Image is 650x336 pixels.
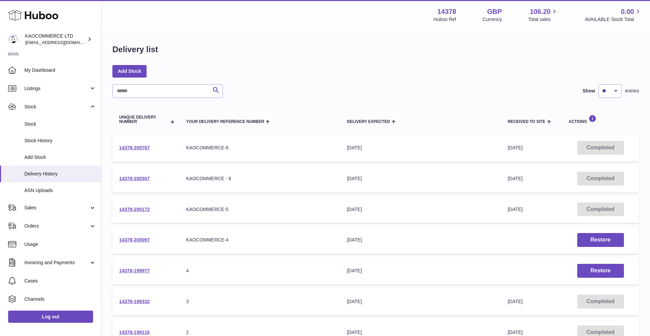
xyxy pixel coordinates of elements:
[347,329,494,336] div: [DATE]
[347,175,494,182] div: [DATE]
[577,264,624,278] button: Restore
[437,7,456,16] strong: 14378
[24,171,96,177] span: Delivery History
[24,278,96,284] span: Cases
[508,330,523,335] span: [DATE]
[508,207,523,212] span: [DATE]
[347,206,494,213] div: [DATE]
[186,206,333,213] div: KAOCOMMERCE-5
[24,223,89,229] span: Orders
[347,145,494,151] div: [DATE]
[347,237,494,243] div: [DATE]
[112,44,158,55] h1: Delivery list
[24,296,96,302] span: Channels
[119,207,150,212] a: 14378-200172
[347,268,494,274] div: [DATE]
[8,34,18,44] img: hello@lunera.co.uk
[119,299,150,304] a: 14378-199332
[112,65,147,77] a: Add Stock
[434,16,456,23] div: Huboo Ref
[119,237,150,243] a: 14378-200097
[25,40,100,45] span: [EMAIL_ADDRESS][DOMAIN_NAME]
[24,67,96,73] span: My Dashboard
[487,7,502,16] strong: GBP
[186,298,333,305] div: 3
[24,259,89,266] span: Invoicing and Payments
[24,154,96,161] span: Add Stock
[568,115,632,124] div: Actions
[625,88,639,94] span: entries
[24,241,96,248] span: Usage
[119,115,167,124] span: Unique Delivery Number
[119,145,150,150] a: 14378-200787
[347,120,390,124] span: Delivery Expected
[24,187,96,194] span: ASN Uploads
[585,7,642,23] a: 0.00 AVAILABLE Stock Total
[186,175,333,182] div: KAOCOMMERCE - 6
[577,233,624,247] button: Restore
[24,138,96,144] span: Stock History
[24,121,96,127] span: Stock
[530,7,550,16] span: 106.20
[186,145,333,151] div: KAOCOMMERCE-6
[24,205,89,211] span: Sales
[186,237,333,243] div: KAOCOMMERCE-4
[24,85,89,92] span: Listings
[528,7,558,23] a: 106.20 Total sales
[528,16,558,23] span: Total sales
[621,7,634,16] span: 0.00
[119,176,150,181] a: 14378-200307
[119,330,150,335] a: 14378-199116
[508,120,545,124] span: Received to Site
[585,16,642,23] span: AVAILABLE Stock Total
[119,268,150,273] a: 14378-199977
[8,311,93,323] a: Log out
[347,298,494,305] div: [DATE]
[24,104,89,110] span: Stock
[186,329,333,336] div: 2
[508,145,523,150] span: [DATE]
[483,16,502,23] div: Currency
[508,299,523,304] span: [DATE]
[186,268,333,274] div: 4
[186,120,264,124] span: Your Delivery Reference Number
[508,176,523,181] span: [DATE]
[25,33,86,46] div: KAOCOMMERCE LTD
[583,88,595,94] label: Show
